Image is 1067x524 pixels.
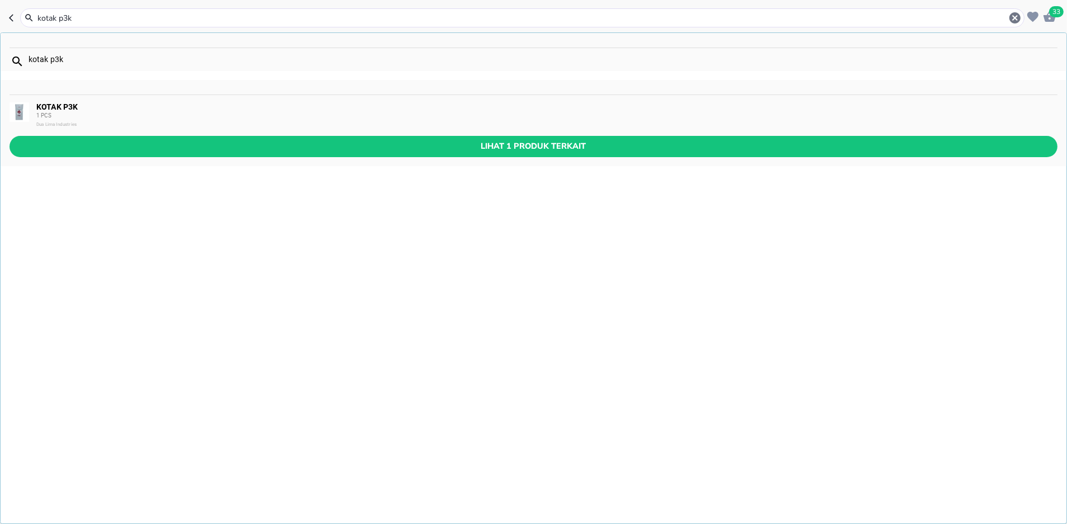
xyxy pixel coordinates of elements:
[36,112,51,119] span: 1 PCS
[10,136,1057,157] button: Lihat 1 produk terkait
[1049,6,1064,17] span: 33
[1041,8,1058,25] button: 33
[36,12,1008,24] input: Cari 4000+ produk di sini
[36,102,78,111] b: KOTAK P3K
[29,55,1057,64] div: kotak p3k
[36,122,77,127] span: Dua Lima Industries
[18,139,1049,153] span: Lihat 1 produk terkait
